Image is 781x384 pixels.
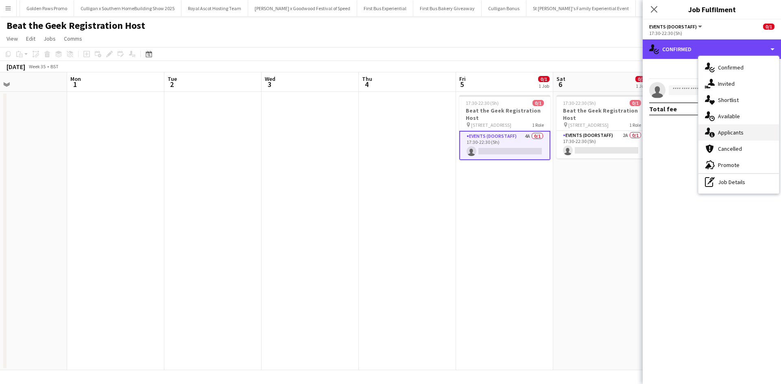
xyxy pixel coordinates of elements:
span: 17:30-22:30 (5h) [466,100,499,106]
div: Available [698,108,779,124]
span: Events (Doorstaff) [649,24,697,30]
span: Comms [64,35,82,42]
span: 0/1 [763,24,774,30]
span: [STREET_ADDRESS] [471,122,511,128]
span: 4 [361,80,372,89]
span: Edit [26,35,35,42]
span: [STREET_ADDRESS] [568,122,609,128]
span: 1 Role [629,122,641,128]
a: Edit [23,33,39,44]
span: 0/1 [630,100,641,106]
div: [DATE] [7,63,25,71]
span: 0/1 [532,100,544,106]
button: Royal Ascot Hosting Team [181,0,248,16]
span: 1 Role [532,122,544,128]
div: Job Details [698,174,779,190]
a: Comms [61,33,85,44]
a: View [3,33,21,44]
span: 0/1 [538,76,550,82]
h3: Beat the Geek Registration Host [459,107,550,121]
span: 1 [69,80,81,89]
button: First Bus Experiential [357,0,413,16]
a: Jobs [40,33,59,44]
span: Tue [168,75,177,82]
button: Student Day [636,0,675,16]
app-card-role: Events (Doorstaff)4A0/117:30-22:30 (5h) [459,131,550,160]
div: Shortlist [698,92,779,108]
div: Applicants [698,124,779,141]
h3: Beat the Geek Registration Host [556,107,648,121]
span: 17:30-22:30 (5h) [563,100,596,106]
div: Invited [698,76,779,92]
div: 1 Job [539,83,549,89]
div: BST [50,63,59,69]
button: Culligan Bonus [482,0,526,16]
span: Fri [459,75,466,82]
span: View [7,35,18,42]
app-job-card: 17:30-22:30 (5h)0/1Beat the Geek Registration Host [STREET_ADDRESS]1 RoleEvents (Doorstaff)2A0/11... [556,95,648,158]
span: 0/1 [635,76,647,82]
button: First Bus Bakery Giveaway [413,0,482,16]
h3: Job Fulfilment [643,4,781,15]
span: Week 35 [27,63,47,69]
div: Promote [698,157,779,173]
div: 17:30-22:30 (5h) [649,30,774,36]
button: Events (Doorstaff) [649,24,703,30]
div: Confirmed [643,39,781,59]
button: Golden Paws Promo [20,0,74,16]
button: [PERSON_NAME] x Goodwood Festival of Speed [248,0,357,16]
app-job-card: 17:30-22:30 (5h)0/1Beat the Geek Registration Host [STREET_ADDRESS]1 RoleEvents (Doorstaff)4A0/11... [459,95,550,160]
span: 6 [555,80,565,89]
div: Total fee [649,105,677,113]
span: 5 [458,80,466,89]
span: Jobs [44,35,56,42]
button: St [PERSON_NAME]'s Family Experiential Event [526,0,636,16]
span: 2 [166,80,177,89]
h1: Beat the Geek Registration Host [7,20,145,32]
span: Sat [556,75,565,82]
button: Culligan x Southern HomeBuilding Show 2025 [74,0,181,16]
span: Wed [265,75,275,82]
div: Cancelled [698,141,779,157]
span: Mon [70,75,81,82]
div: Confirmed [698,59,779,76]
app-card-role: Events (Doorstaff)2A0/117:30-22:30 (5h) [556,131,648,158]
span: 3 [264,80,275,89]
div: 1 Job [636,83,646,89]
span: Thu [362,75,372,82]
